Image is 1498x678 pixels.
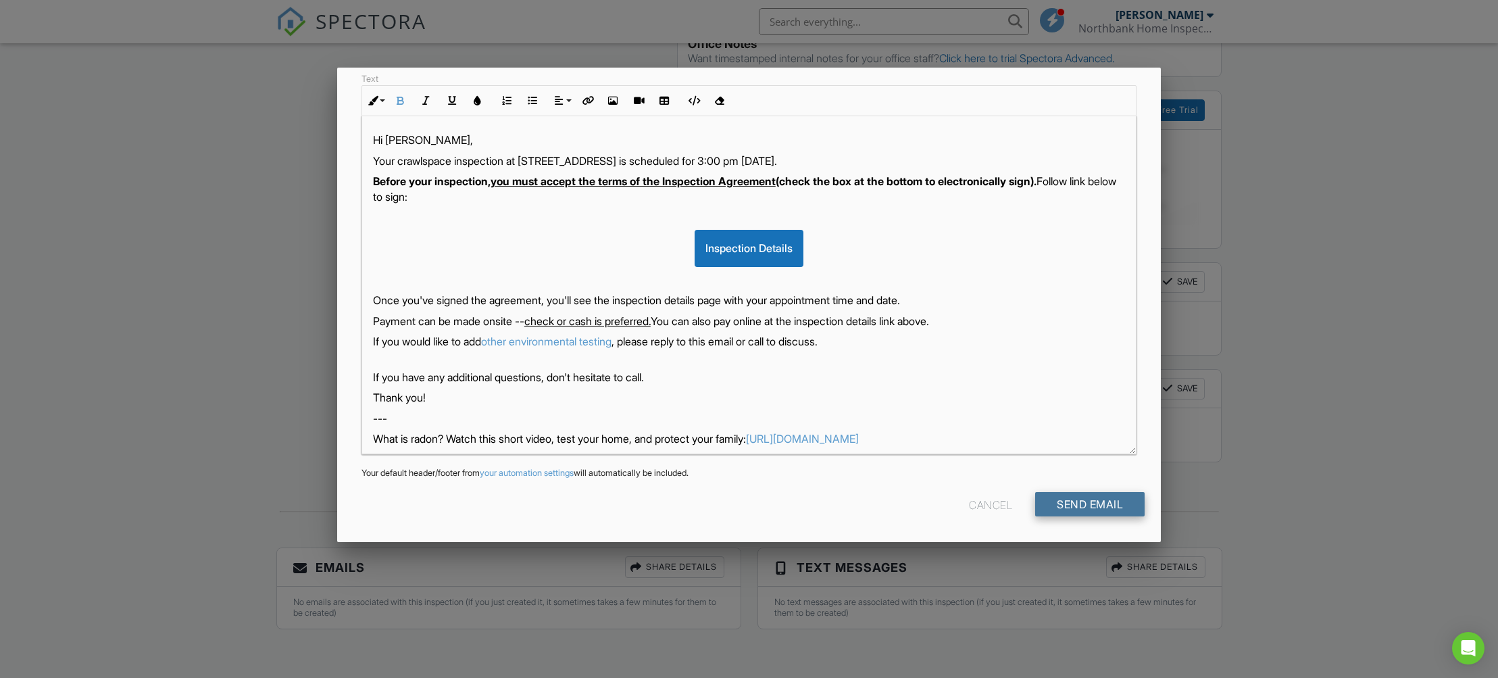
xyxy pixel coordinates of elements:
[706,88,732,114] button: Clear Formatting
[373,174,1125,204] p: Follow link below to sign:
[361,74,378,84] label: Text
[439,88,465,114] button: Underline (⌘U)
[362,88,388,114] button: Inline Style
[574,88,600,114] button: Insert Link (⌘K)
[520,88,545,114] button: Unordered List
[414,88,439,114] button: Italic (⌘I)
[695,241,803,255] a: Inspection Details
[600,88,626,114] button: Insert Image (⌘P)
[373,334,1125,349] p: If you would like to add , please reply to this email or call to discuss.
[481,335,611,348] a: other environmental testing
[373,132,1125,147] p: Hi [PERSON_NAME],
[373,390,1125,405] p: Thank you!
[480,468,574,478] a: your automation settings
[388,88,414,114] button: Bold (⌘B)
[373,411,1125,426] p: ---
[1452,632,1484,664] div: Open Intercom Messenger
[746,432,859,445] a: [URL][DOMAIN_NAME]
[491,174,776,188] u: you must accept the terms of the Inspection Agreement
[680,88,706,114] button: Code View
[969,492,1012,516] div: Cancel
[373,153,1125,168] p: Your crawlspace inspection at [STREET_ADDRESS] is scheduled for 3:00 pm [DATE].
[494,88,520,114] button: Ordered List
[373,293,1125,308] p: Once you've signed the agreement, you'll see the inspection details page with your appointment ti...
[353,468,1145,479] div: Your default header/footer from will automatically be included.
[373,354,1125,385] p: If you have any additional questions, don't hesitate to call.
[524,314,651,328] u: check or cash is preferred.
[465,88,491,114] button: Colors
[1035,492,1145,516] input: Send Email
[373,314,1125,329] p: Payment can be made onsite -- You can also pay online at the inspection details link above.
[373,431,1125,446] p: What is radon? Watch this short video, test your home, and protect your family:
[695,230,803,266] div: Inspection Details
[549,88,574,114] button: Align
[373,174,1037,188] strong: Before your inspection, (check the box at the bottom to electronically sign).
